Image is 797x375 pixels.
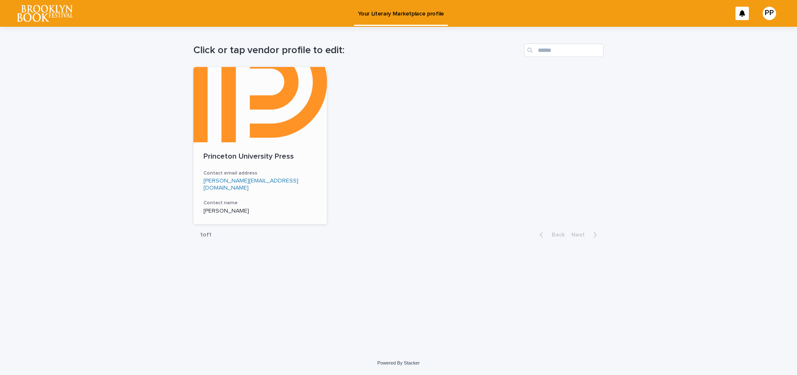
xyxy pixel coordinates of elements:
[524,44,604,57] input: Search
[533,231,568,239] button: Back
[377,360,419,365] a: Powered By Stacker
[203,208,317,215] p: [PERSON_NAME]
[547,232,565,238] span: Back
[193,67,327,224] a: Princeton University PressContact email address[PERSON_NAME][EMAIL_ADDRESS][DOMAIN_NAME]Contact n...
[203,178,298,191] a: [PERSON_NAME][EMAIL_ADDRESS][DOMAIN_NAME]
[568,231,604,239] button: Next
[203,152,317,162] p: Princeton University Press
[203,170,317,177] h3: Contact email address
[763,7,776,20] div: PP
[193,225,218,245] p: 1 of 1
[17,5,73,22] img: l65f3yHPToSKODuEVUav
[571,232,590,238] span: Next
[203,200,317,206] h3: Contact name
[193,44,521,57] h1: Click or tap vendor profile to edit:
